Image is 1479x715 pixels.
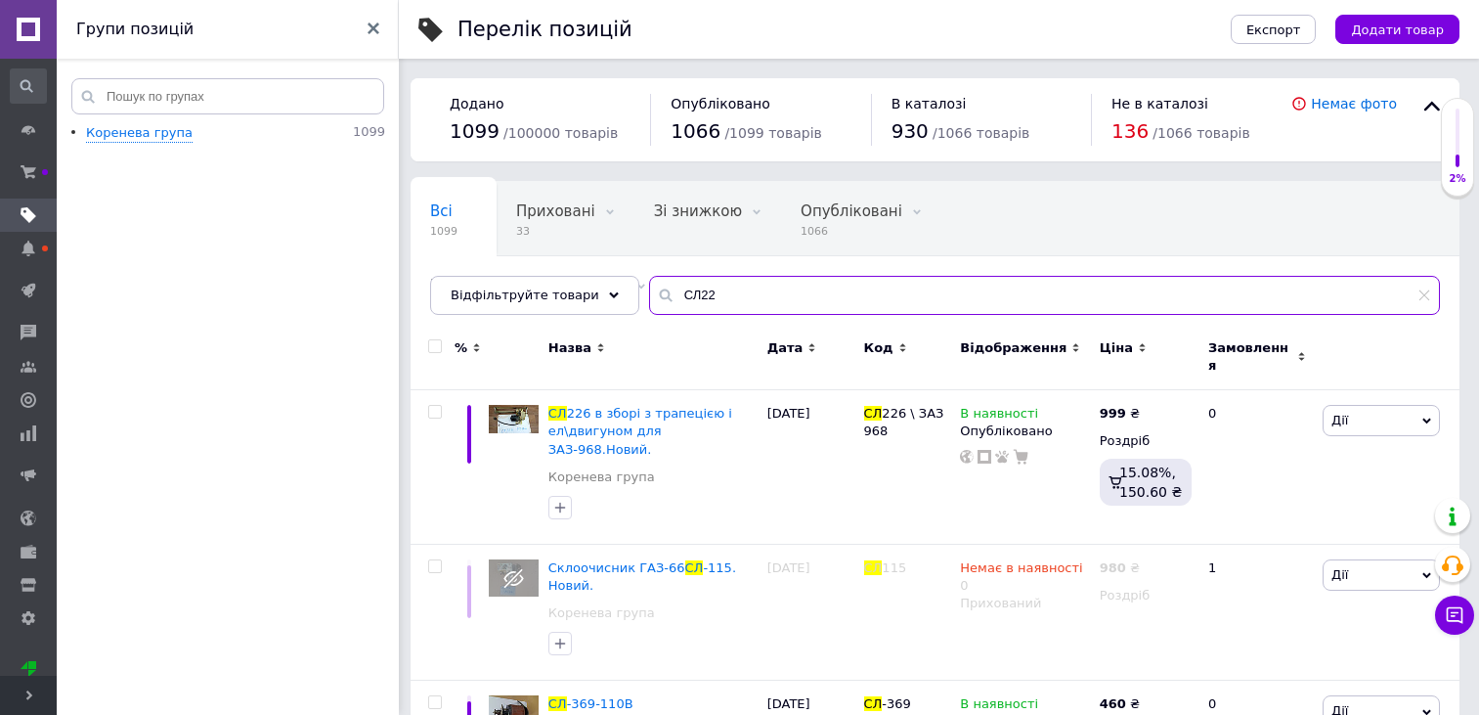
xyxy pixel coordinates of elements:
[762,390,859,545] div: [DATE]
[1100,695,1140,713] div: ₴
[1100,432,1192,450] div: Роздріб
[455,339,467,357] span: %
[1331,567,1348,582] span: Дії
[767,339,804,357] span: Дата
[548,406,732,456] a: СЛ226 в зборі з трапецією і ел\двигуном для ЗАЗ-968.Новий.
[430,202,453,220] span: Всі
[762,544,859,681] div: [DATE]
[654,202,742,220] span: Зі знижкою
[548,560,685,575] span: Склоочисник ГАЗ-66
[960,339,1066,357] span: Відображення
[489,559,539,597] img: Стеклоочиститель ГАЗ-66 СЛ-115. Новый.
[960,406,1038,426] span: В наявності
[1351,22,1444,37] span: Додати товар
[1100,406,1126,421] b: 999
[1231,15,1317,44] button: Експорт
[548,339,591,357] span: Назва
[864,406,944,438] span: 226 \ ЗАЗ 968
[1196,390,1318,545] div: 0
[516,202,595,220] span: Приховані
[457,20,632,40] div: Перелік позицій
[1246,22,1301,37] span: Експорт
[882,560,906,575] span: 115
[450,119,500,143] span: 1099
[882,696,911,711] span: -369
[1100,560,1126,575] b: 980
[451,288,599,302] span: Відфільтруйте товари
[892,96,967,112] span: В каталозі
[960,423,1089,440] div: Опубліковано
[1100,339,1133,357] span: Ціна
[671,119,720,143] span: 1066
[1196,544,1318,681] div: 1
[548,696,567,711] span: СЛ
[892,119,929,143] span: 930
[1331,413,1348,427] span: Дії
[960,559,1082,595] div: 0
[1100,696,1126,711] b: 460
[430,277,627,294] span: Без фото, Немає в наяв...
[548,604,655,622] a: Коренева група
[1442,172,1473,186] div: 2%
[685,560,704,575] span: СЛ
[353,124,385,143] span: 1099
[1435,596,1474,635] button: Чат з покупцем
[1311,96,1397,112] a: Немає фото
[1208,339,1292,375] span: Замовлення
[548,469,655,486] a: Коренева група
[548,560,736,593] a: Склоочисник ГАЗ-66СЛ-115. Новий.
[548,406,732,456] span: 226 в зборі з трапецією і ел\двигуном для ЗАЗ-968.Новий.
[489,405,539,432] img: СЛ226 в зборі з трапецією і ел\двигуном для ЗАЗ-968.Новий.
[671,96,770,112] span: Опубліковано
[1100,405,1140,423] div: ₴
[1100,587,1192,604] div: Роздріб
[1100,559,1140,577] div: ₴
[801,202,902,220] span: Опубліковані
[1335,15,1459,44] button: Додати товар
[1119,465,1182,500] span: 15.08%, 150.60 ₴
[411,256,666,331] div: Без фото, Немає в наявності
[503,125,618,141] span: / 100000 товарів
[516,224,595,239] span: 33
[649,276,1440,315] input: Пошук по назві позиції, артикулу і пошуковим запитам
[567,696,633,711] span: -369-110В
[864,696,883,711] span: СЛ
[864,406,883,421] span: СЛ
[1153,125,1249,141] span: / 1066 товарів
[933,125,1029,141] span: / 1066 товарів
[430,224,457,239] span: 1099
[724,125,821,141] span: / 1099 товарів
[548,406,567,421] span: СЛ
[71,78,384,114] input: Пошук по групах
[801,224,902,239] span: 1066
[1111,119,1149,143] span: 136
[960,595,1089,612] div: Прихований
[864,339,893,357] span: Код
[450,96,503,112] span: Додано
[548,696,633,711] a: СЛ-369-110В
[960,560,1082,581] span: Немає в наявності
[1111,96,1208,112] span: Не в каталозі
[864,560,883,575] span: СЛ
[86,124,193,143] div: Коренева група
